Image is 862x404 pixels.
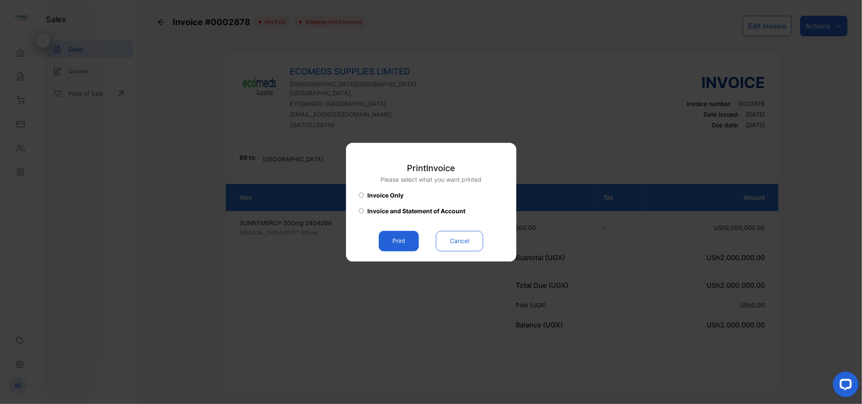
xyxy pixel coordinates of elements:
[367,206,465,215] span: Invoice and Statement of Account
[436,231,483,251] button: Cancel
[826,368,862,404] iframe: LiveChat chat widget
[381,162,481,175] p: Print Invoice
[367,191,404,200] span: Invoice Only
[381,175,481,184] p: Please select what you want printed
[379,231,419,251] button: Print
